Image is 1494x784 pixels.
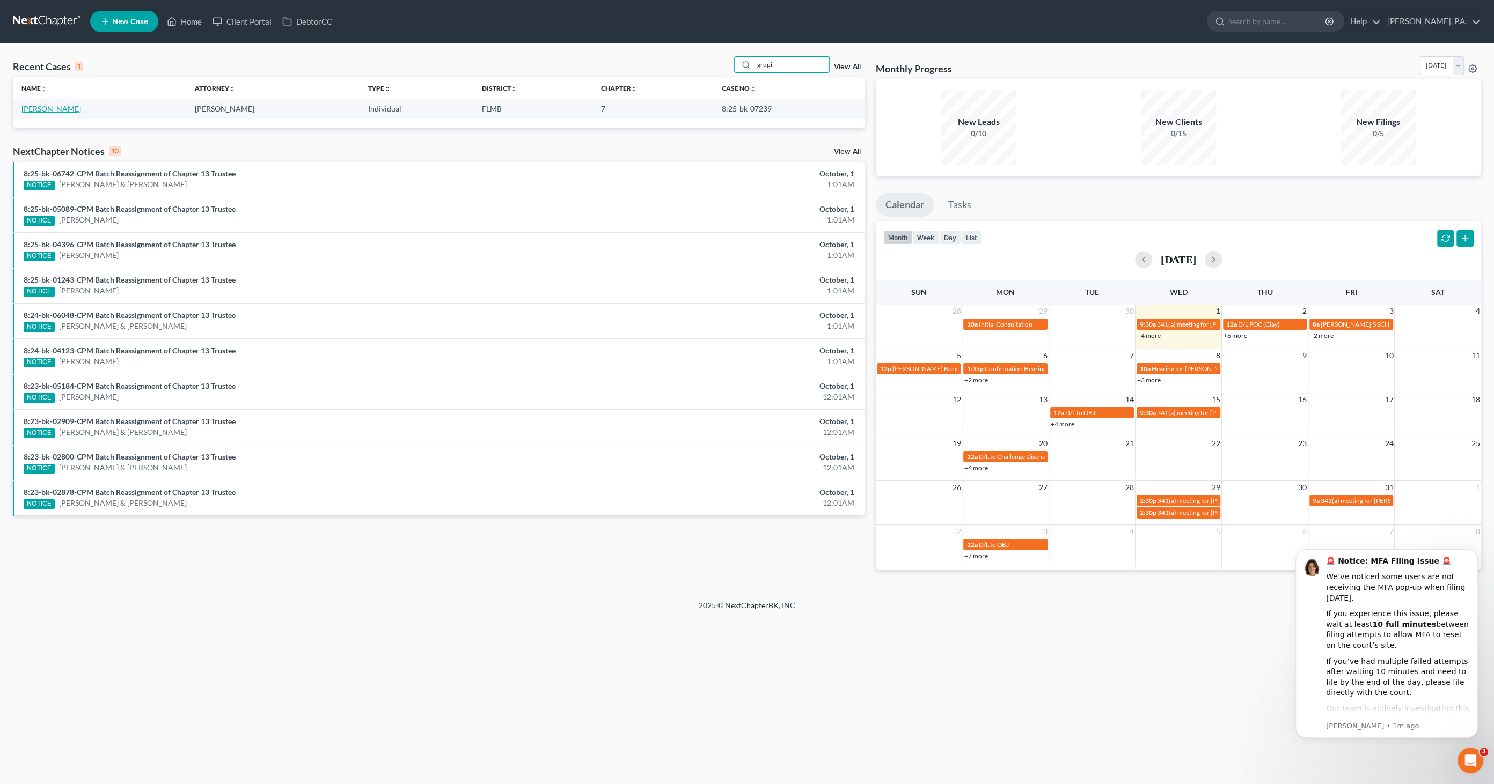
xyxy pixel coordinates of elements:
[1141,128,1216,139] div: 0/15
[939,230,961,245] button: day
[584,462,854,473] div: 12:01AM
[584,275,854,285] div: October, 1
[1238,320,1280,328] span: D/L POC (Clay)
[384,86,391,92] i: unfold_more
[24,252,55,261] div: NOTICE
[229,86,236,92] i: unfold_more
[1301,525,1308,538] span: 6
[207,12,277,31] a: Client Portal
[713,99,865,119] td: 8:25-bk-07239
[592,99,713,119] td: 7
[966,541,977,549] span: 12a
[941,128,1016,139] div: 0/10
[1475,305,1481,317] span: 4
[473,99,592,119] td: FLMB
[1065,409,1095,417] span: D/L to OBJ
[892,365,985,373] span: [PERSON_NAME] Burgers at Elks
[24,381,236,390] a: 8:23-bk-05184-CPM Batch Reassignment of Chapter 13 Trustee
[13,145,121,158] div: NextChapter Notices
[1470,393,1481,406] span: 18
[59,391,119,402] a: [PERSON_NAME]
[1475,525,1481,538] span: 8
[75,62,83,71] div: 1
[978,453,1089,461] span: D/L to Challenge Dischargeability (Clay)
[584,179,854,190] div: 1:01AM
[939,193,981,217] a: Tasks
[1042,349,1049,362] span: 6
[1383,437,1394,450] span: 24
[722,84,756,92] a: Case Nounfold_more
[1124,481,1135,494] span: 28
[876,62,952,75] h3: Monthly Progress
[1038,481,1049,494] span: 27
[584,168,854,179] div: October, 1
[1431,287,1445,297] span: Sat
[964,552,987,560] a: +7 more
[955,525,962,538] span: 2
[1321,497,1476,505] span: 341(a) meeting for [PERSON_NAME] [PERSON_NAME]
[1215,305,1221,317] span: 1
[1157,320,1261,328] span: 341(a) meeting for [PERSON_NAME]
[1297,481,1308,494] span: 30
[1129,349,1135,362] span: 7
[584,391,854,402] div: 12:01AM
[1140,508,1156,516] span: 2:30p
[951,437,962,450] span: 19
[1224,331,1247,339] a: +6 more
[59,498,187,508] a: [PERSON_NAME] & [PERSON_NAME]
[584,416,854,427] div: October, 1
[441,600,1053,619] div: 2025 © NextChapterBK, INC
[59,250,119,261] a: [PERSON_NAME]
[186,99,360,119] td: [PERSON_NAME]
[24,393,55,403] div: NOTICE
[1157,409,1261,417] span: 341(a) meeting for [PERSON_NAME]
[24,487,236,497] a: 8:23-bk-02878-CPM Batch Reassignment of Chapter 13 Trustee
[1470,437,1481,450] span: 25
[584,381,854,391] div: October, 1
[1161,254,1196,265] h2: [DATE]
[1211,437,1221,450] span: 22
[59,179,187,190] a: [PERSON_NAME] & [PERSON_NAME]
[1152,365,1312,373] span: Hearing for [PERSON_NAME], 3rd and [PERSON_NAME]
[24,499,55,509] div: NOTICE
[368,84,391,92] a: Typeunfold_more
[1297,437,1308,450] span: 23
[961,230,982,245] button: list
[24,417,236,426] a: 8:23-bk-02909-CPM Batch Reassignment of Chapter 13 Trustee
[24,169,236,178] a: 8:25-bk-06742-CPM Batch Reassignment of Chapter 13 Trustee
[1346,287,1357,297] span: Fri
[1321,320,1410,328] span: [PERSON_NAME]'S SCHEDULE
[951,481,962,494] span: 26
[1140,365,1151,373] span: 10a
[1345,12,1381,31] a: Help
[1313,320,1320,328] span: 8a
[109,146,121,156] div: 10
[584,285,854,296] div: 1:01AM
[1038,437,1049,450] span: 20
[1341,128,1416,139] div: 0/5
[24,346,236,355] a: 8:24-bk-04123-CPM Batch Reassignment of Chapter 13 Trustee
[162,12,207,31] a: Home
[1141,116,1216,128] div: New Clients
[1215,349,1221,362] span: 8
[360,99,473,119] td: Individual
[584,310,854,321] div: October, 1
[1124,305,1135,317] span: 30
[584,239,854,250] div: October, 1
[59,285,119,296] a: [PERSON_NAME]
[584,427,854,438] div: 12:01AM
[1388,525,1394,538] span: 7
[978,541,1008,549] span: D/L to OBJ
[1137,331,1161,339] a: +4 more
[951,305,962,317] span: 28
[59,321,187,331] a: [PERSON_NAME] & [PERSON_NAME]
[584,204,854,215] div: October, 1
[964,464,987,472] a: +6 more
